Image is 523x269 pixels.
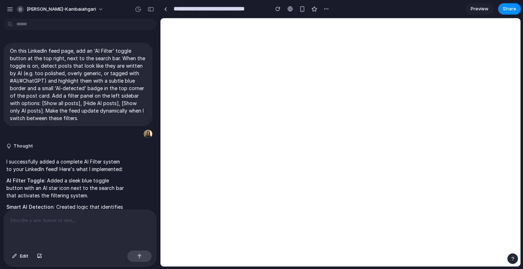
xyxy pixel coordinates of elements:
[465,3,494,15] a: Preview
[10,47,146,122] p: On this LinkedIn feed page, add an ‘AI Filter’ toggle button at the top right, next to the search...
[6,177,44,183] strong: AI Filter Toggle
[20,253,28,260] span: Edit
[6,158,125,173] p: I successfully added a complete AI Filter system to your LinkedIn feed! Here's what I implemented:
[9,250,32,262] button: Edit
[498,3,521,15] button: Share
[27,6,96,13] span: [PERSON_NAME]-kambaiahgari
[6,177,125,199] p: : Added a sleek blue toggle button with an AI star icon next to the search bar that activates the...
[471,5,488,12] span: Preview
[503,5,516,12] span: Share
[14,4,107,15] button: [PERSON_NAME]-kambaiahgari
[6,203,125,233] p: : Created logic that identifies AI-generated posts by analyzing text patterns, corporate language...
[6,204,54,210] strong: Smart AI Detection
